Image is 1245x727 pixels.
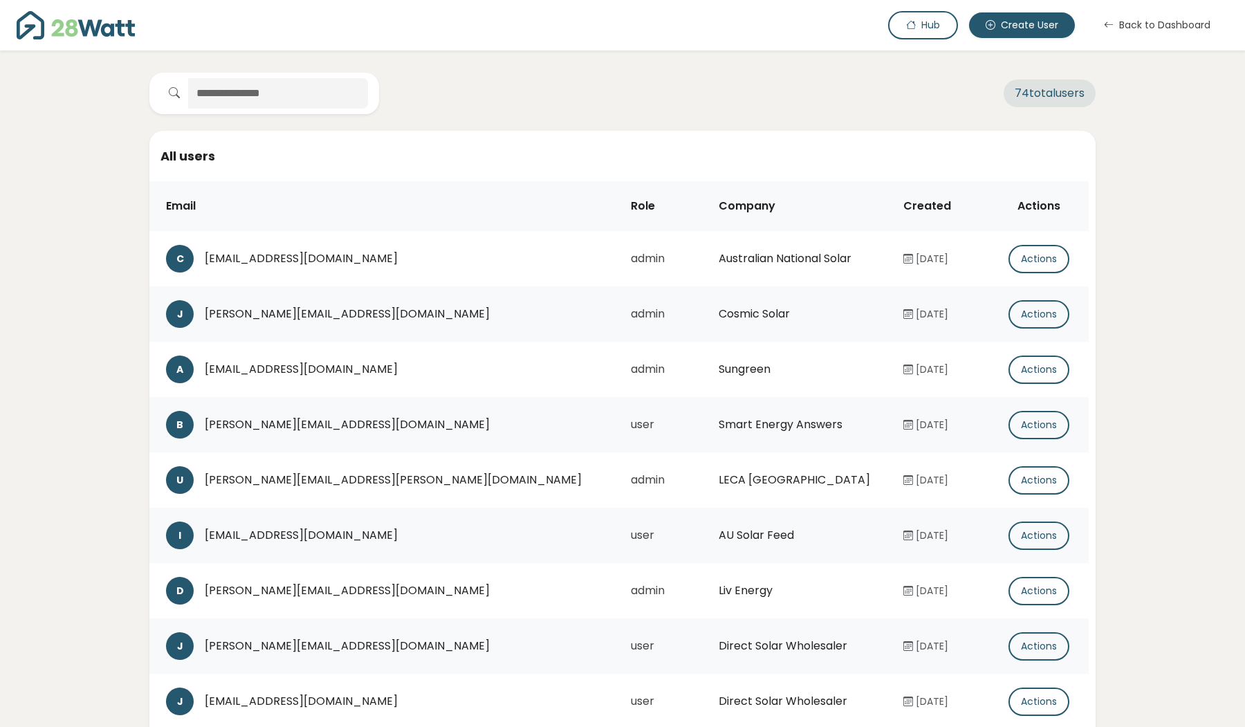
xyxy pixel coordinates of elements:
[205,638,609,654] div: [PERSON_NAME][EMAIL_ADDRESS][DOMAIN_NAME]
[719,638,880,654] div: Direct Solar Wholesaler
[903,252,984,266] div: [DATE]
[903,418,984,432] div: [DATE]
[631,250,665,266] span: admin
[719,306,880,322] div: Cosmic Solar
[903,362,984,377] div: [DATE]
[166,300,194,328] div: J
[631,472,665,488] span: admin
[719,527,880,544] div: AU Solar Feed
[903,694,984,709] div: [DATE]
[1008,688,1069,716] button: Actions
[892,181,995,231] th: Created
[205,416,609,433] div: [PERSON_NAME][EMAIL_ADDRESS][DOMAIN_NAME]
[166,466,194,494] div: U
[631,416,654,432] span: user
[631,527,654,543] span: user
[1008,577,1069,605] button: Actions
[17,11,135,39] img: 28Watt
[719,472,880,488] div: LECA [GEOGRAPHIC_DATA]
[719,250,880,267] div: Australian National Solar
[631,693,654,709] span: user
[1008,300,1069,329] button: Actions
[1086,11,1228,39] button: Back to Dashboard
[1008,522,1069,550] button: Actions
[631,638,654,654] span: user
[149,181,620,231] th: Email
[1008,632,1069,661] button: Actions
[166,522,194,549] div: I
[205,306,609,322] div: [PERSON_NAME][EMAIL_ADDRESS][DOMAIN_NAME]
[1008,466,1069,495] button: Actions
[903,473,984,488] div: [DATE]
[631,582,665,598] span: admin
[166,577,194,605] div: D
[166,245,194,273] div: C
[719,416,880,433] div: Smart Energy Answers
[1008,356,1069,384] button: Actions
[166,411,194,439] div: B
[903,528,984,543] div: [DATE]
[1008,245,1069,273] button: Actions
[631,306,665,322] span: admin
[631,361,665,377] span: admin
[166,688,194,715] div: J
[1008,411,1069,439] button: Actions
[1004,80,1096,107] span: 74 total users
[166,356,194,383] div: A
[888,11,958,39] button: Hub
[205,582,609,599] div: [PERSON_NAME][EMAIL_ADDRESS][DOMAIN_NAME]
[160,147,1085,165] h5: All users
[620,181,708,231] th: Role
[719,361,880,378] div: Sungreen
[205,472,609,488] div: [PERSON_NAME][EMAIL_ADDRESS][PERSON_NAME][DOMAIN_NAME]
[719,693,880,710] div: Direct Solar Wholesaler
[903,307,984,322] div: [DATE]
[903,639,984,654] div: [DATE]
[205,693,609,710] div: [EMAIL_ADDRESS][DOMAIN_NAME]
[995,181,1089,231] th: Actions
[719,582,880,599] div: Liv Energy
[205,250,609,267] div: [EMAIL_ADDRESS][DOMAIN_NAME]
[969,12,1075,38] button: Create User
[205,361,609,378] div: [EMAIL_ADDRESS][DOMAIN_NAME]
[205,527,609,544] div: [EMAIL_ADDRESS][DOMAIN_NAME]
[708,181,892,231] th: Company
[903,584,984,598] div: [DATE]
[166,632,194,660] div: J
